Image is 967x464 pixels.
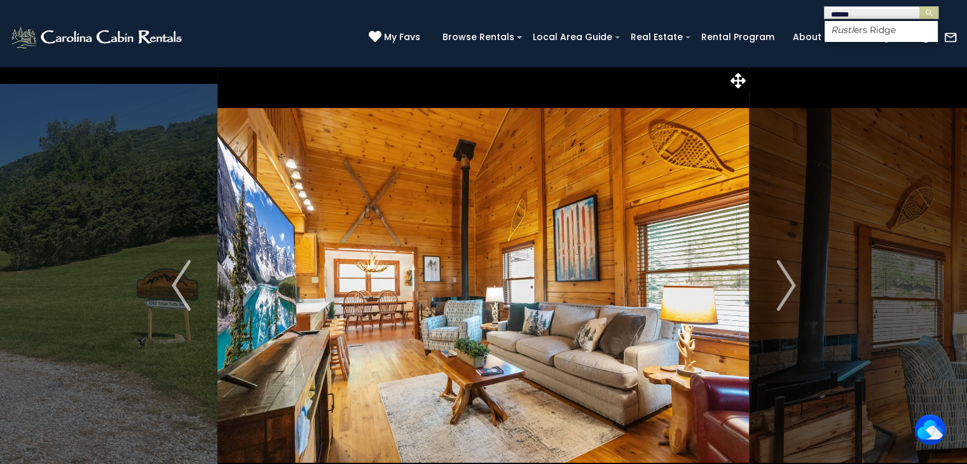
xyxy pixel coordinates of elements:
a: Real Estate [624,27,689,47]
span: My Favs [384,31,420,44]
a: About [786,27,828,47]
img: arrow [776,260,795,311]
img: arrow [172,260,191,311]
a: My Favs [369,31,423,44]
em: Rustl [831,24,854,36]
a: Rental Program [695,27,781,47]
img: mail-regular-white.png [943,31,957,44]
a: Browse Rentals [436,27,521,47]
li: ers Ridge [825,24,938,36]
img: White-1-2.png [10,25,186,50]
a: Local Area Guide [526,27,619,47]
